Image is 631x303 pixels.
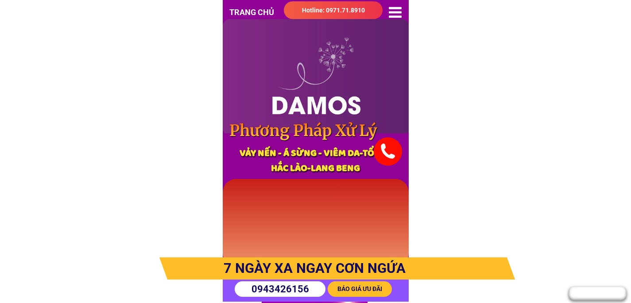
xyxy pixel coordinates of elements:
[239,281,321,297] input: Số điện thoại
[223,147,409,177] h3: VẢY NẾN - Á SỪNG - VIÊM DA-TỔ ĐỈA HẮC LÀO-LANG BENG
[328,281,392,297] p: BÁO GIÁ ƯU ĐÃI
[284,1,383,19] a: Hotline: 0971.71.8910
[229,6,283,19] h3: TRANG CHỦ
[223,257,407,280] h3: 7 Ngày XA NGAY CƠN Ngứa
[302,7,365,14] span: Hotline: 0971.71.8910
[229,118,415,143] h3: Phương Pháp Xử Lý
